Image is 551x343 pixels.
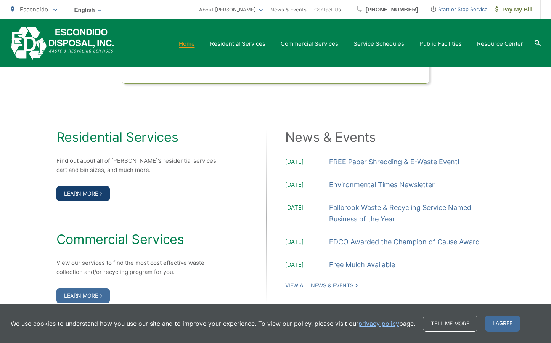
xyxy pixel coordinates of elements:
span: [DATE] [285,157,329,168]
span: I agree [485,316,520,332]
a: Learn More [56,288,110,303]
span: English [69,3,107,16]
a: Commercial Services [281,39,338,48]
h2: Commercial Services [56,232,220,247]
a: Public Facilities [419,39,462,48]
span: [DATE] [285,203,329,225]
a: EDCO Awarded the Champion of Cause Award [329,236,480,248]
span: Escondido [20,6,48,13]
p: View our services to find the most cost effective waste collection and/or recycling program for you. [56,258,220,277]
a: Contact Us [314,5,341,14]
p: Find out about all of [PERSON_NAME]’s residential services, cart and bin sizes, and much more. [56,156,220,175]
p: We use cookies to understand how you use our site and to improve your experience. To view our pol... [11,319,415,328]
a: Environmental Times Newsletter [329,179,435,191]
a: About [PERSON_NAME] [199,5,263,14]
span: Pay My Bill [495,5,532,14]
a: privacy policy [358,319,399,328]
a: FREE Paper Shredding & E-Waste Event! [329,156,459,168]
a: News & Events [270,5,307,14]
a: Residential Services [210,39,265,48]
a: Tell me more [423,316,477,332]
span: [DATE] [285,237,329,248]
span: [DATE] [285,260,329,271]
h2: Residential Services [56,130,220,145]
a: View All News & Events [285,282,358,289]
a: Resource Center [477,39,523,48]
a: Service Schedules [353,39,404,48]
a: Free Mulch Available [329,259,395,271]
a: EDCD logo. Return to the homepage. [11,27,114,61]
span: [DATE] [285,180,329,191]
h2: News & Events [285,130,495,145]
a: Learn More [56,186,110,201]
a: Fallbrook Waste & Recycling Service Named Business of the Year [329,202,495,225]
a: Home [179,39,195,48]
